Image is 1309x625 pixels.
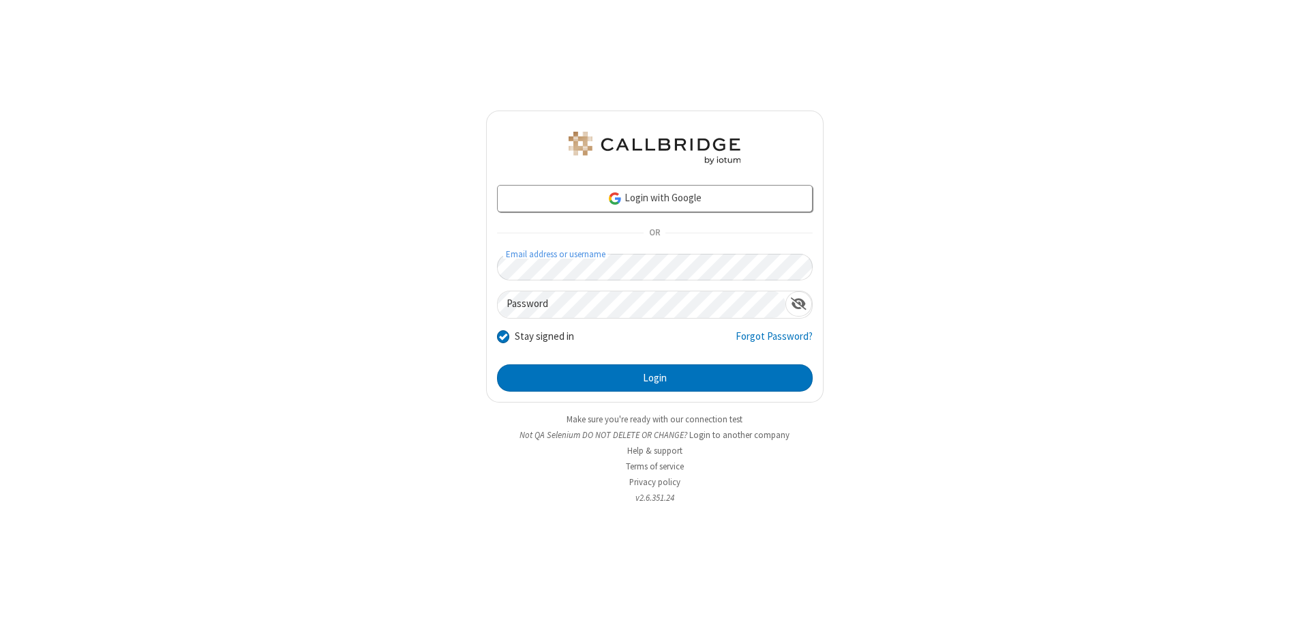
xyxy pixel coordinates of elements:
a: Help & support [627,445,682,456]
a: Terms of service [626,461,684,472]
a: Make sure you're ready with our connection test [567,413,742,425]
a: Login with Google [497,185,813,212]
li: v2.6.351.24 [486,491,824,504]
img: google-icon.png [607,191,622,206]
img: QA Selenium DO NOT DELETE OR CHANGE [566,132,743,164]
input: Email address or username [497,254,813,280]
button: Login [497,364,813,392]
li: Not QA Selenium DO NOT DELETE OR CHANGE? [486,428,824,441]
a: Privacy policy [629,476,680,488]
a: Forgot Password? [736,329,813,355]
label: Stay signed in [515,329,574,345]
button: Login to another company [689,428,789,441]
input: Password [498,291,785,318]
div: Show password [785,291,812,317]
span: OR [644,224,665,243]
